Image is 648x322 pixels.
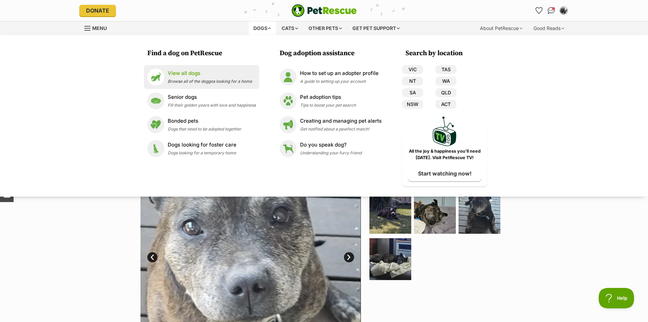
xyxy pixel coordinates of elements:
[546,5,557,16] a: Conversations
[147,68,256,86] a: View all dogs View all dogs Browse all of the doggos looking for a home
[168,141,236,149] p: Dogs looking for foster care
[414,192,456,234] img: Photo of Buster
[147,140,164,157] img: Dogs looking for foster care
[300,117,382,125] p: Creating and managing pet alerts
[402,65,423,74] a: VIC
[369,192,411,234] img: Photo of Buster
[558,5,569,16] button: My account
[147,116,164,133] img: Bonded pets
[147,140,256,157] a: Dogs looking for foster care Dogs looking for foster care Dogs looking for a temporary home
[292,4,357,17] img: logo-e224e6f780fb5917bec1dbf3a21bbac754714ae5b6737aabdf751b685950b380.svg
[435,88,456,97] a: QLD
[407,148,482,161] p: All the joy & happiness you’ll need [DATE]. Visit PetRescue TV!
[529,21,569,35] div: Good Reads
[369,238,411,280] img: Photo of Buster
[435,77,456,86] a: WA
[280,140,297,157] img: Do you speak dog?
[300,150,362,155] span: Understanding your furry friend
[402,77,423,86] a: NT
[548,7,555,14] img: chat-41dd97257d64d25036548639549fe6c8038ab92f7586957e7f3b1b290dea8141.svg
[433,117,456,146] img: PetRescue TV logo
[147,116,256,133] a: Bonded pets Bonded pets Dogs that need to be adopted together
[168,103,256,108] span: Fill their golden years with love and happiness
[280,92,297,109] img: Pet adoption tips
[147,252,157,262] a: Prev
[344,252,354,262] a: Next
[147,92,256,109] a: Senior dogs Senior dogs Fill their golden years with love and happiness
[280,116,297,133] img: Creating and managing pet alerts
[280,49,385,58] h3: Dog adoption assistance
[147,49,259,58] h3: Find a dog on PetRescue
[534,5,545,16] a: Favourites
[300,93,356,101] p: Pet adoption tips
[249,21,276,35] div: Dogs
[147,92,164,109] img: Senior dogs
[168,126,241,132] span: Dogs that need to be adopted together
[168,117,241,125] p: Bonded pets
[300,79,366,84] span: A guide to setting up your account
[304,21,347,35] div: Other pets
[402,100,423,109] a: NSW
[459,192,500,234] img: Photo of Buster
[280,68,297,86] img: How to set up an adopter profile
[147,68,164,86] img: View all dogs
[534,5,569,16] ul: Account quick links
[79,5,116,16] a: Donate
[300,103,356,108] span: Tips to boost your pet search
[599,288,634,308] iframe: Help Scout Beacon - Open
[168,79,252,84] span: Browse all of the doggos looking for a home
[300,126,369,132] span: Get notified about a pawfect match!
[408,166,482,181] a: Start watching now!
[168,93,256,101] p: Senior dogs
[300,141,362,149] p: Do you speak dog?
[405,49,487,58] h3: Search by location
[475,21,527,35] div: About PetRescue
[280,140,382,157] a: Do you speak dog? Do you speak dog? Understanding your furry friend
[435,65,456,74] a: TAS
[280,68,382,86] a: How to set up an adopter profile How to set up an adopter profile A guide to setting up your account
[348,21,404,35] div: Get pet support
[280,92,382,109] a: Pet adoption tips Pet adoption tips Tips to boost your pet search
[402,88,423,97] a: SA
[168,70,252,77] p: View all dogs
[435,100,456,109] a: ACT
[84,21,112,34] a: Menu
[168,150,236,155] span: Dogs looking for a temporary home
[277,21,303,35] div: Cats
[280,116,382,133] a: Creating and managing pet alerts Creating and managing pet alerts Get notified about a pawfect ma...
[560,7,567,14] img: Kate Stockwell profile pic
[292,4,357,17] a: PetRescue
[92,25,107,31] span: Menu
[300,70,379,77] p: How to set up an adopter profile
